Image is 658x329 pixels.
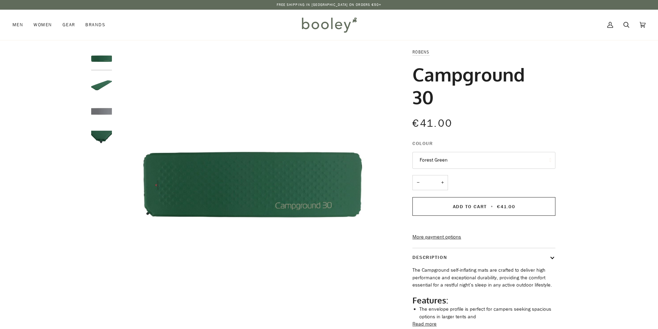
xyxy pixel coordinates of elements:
[91,75,112,96] img: Robens Campground 30 Forest Green - Booley Galway
[412,175,423,191] button: −
[80,10,111,40] a: Brands
[412,140,433,147] span: Colour
[12,21,23,28] span: Men
[57,10,80,40] a: Gear
[412,49,430,55] a: Robens
[12,10,28,40] a: Men
[412,116,452,130] span: €41.00
[91,48,112,69] img: Robens Campground 30 Forest Green - Booley Galway
[28,10,57,40] a: Women
[34,21,52,28] span: Women
[453,203,487,210] span: Add to Cart
[412,248,555,267] button: Description
[85,21,105,28] span: Brands
[412,267,555,289] p: The Campground self-inflating mats are crafted to deliver high performance and exceptional durabi...
[412,197,555,216] button: Add to Cart • €41.00
[412,295,555,306] h2: Features:
[91,101,112,122] img: Robens Campground 30 Forest Green - Booley Galway
[412,233,555,241] a: More payment options
[497,203,515,210] span: €41.00
[412,320,437,328] button: Read more
[63,21,75,28] span: Gear
[419,306,555,320] li: The envelope profile is perfect for campers seeking spacious options in larger tents and
[412,175,448,191] input: Quantity
[91,128,112,148] img: Robens Campground 30 Forest Green - Booley Galway
[412,152,555,169] button: Forest Green
[489,203,495,210] span: •
[412,63,550,108] h1: Campground 30
[299,15,359,35] img: Booley
[277,2,382,8] p: Free Shipping in [GEOGRAPHIC_DATA] on Orders €50+
[115,48,389,321] img: Robens Campground 30 Forest Green - Booley Galway
[437,175,448,191] button: +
